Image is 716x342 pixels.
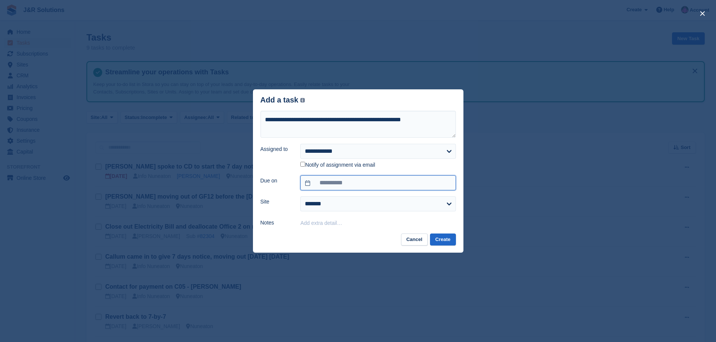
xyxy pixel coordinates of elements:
button: Cancel [401,234,428,246]
div: Add a task [260,96,305,104]
button: Add extra detail… [300,220,342,226]
label: Notify of assignment via email [300,162,375,169]
label: Due on [260,177,292,185]
input: Notify of assignment via email [300,162,305,167]
button: close [696,8,708,20]
label: Site [260,198,292,206]
button: Create [430,234,456,246]
label: Assigned to [260,145,292,153]
label: Notes [260,219,292,227]
img: icon-info-grey-7440780725fd019a000dd9b08b2336e03edf1995a4989e88bcd33f0948082b44.svg [300,98,305,102]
